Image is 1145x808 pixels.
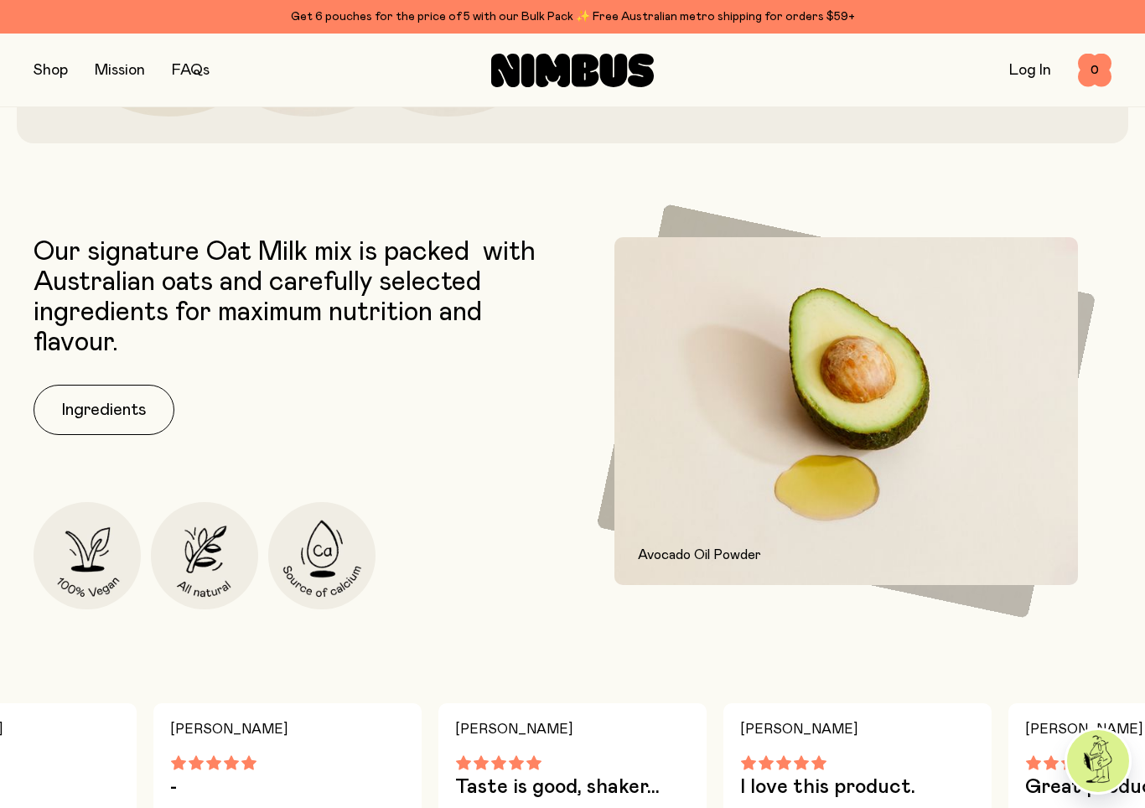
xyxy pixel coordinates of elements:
[170,717,405,742] h4: [PERSON_NAME]
[1067,730,1129,792] img: agent
[34,385,174,435] button: Ingredients
[455,717,690,742] h4: [PERSON_NAME]
[638,545,1054,565] p: Avocado Oil Powder
[455,777,690,797] h3: Taste is good, shaker...
[34,7,1111,27] div: Get 6 pouches for the price of 5 with our Bulk Pack ✨ Free Australian metro shipping for orders $59+
[740,717,975,742] h4: [PERSON_NAME]
[1078,54,1111,87] button: 0
[95,63,145,78] a: Mission
[740,777,975,797] h3: I love this product.
[1009,63,1051,78] a: Log In
[614,237,1078,585] img: Avocado and avocado oil
[170,777,405,797] h3: -
[172,63,210,78] a: FAQs
[34,237,564,358] p: Our signature Oat Milk mix is packed with Australian oats and carefully selected ingredients for ...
